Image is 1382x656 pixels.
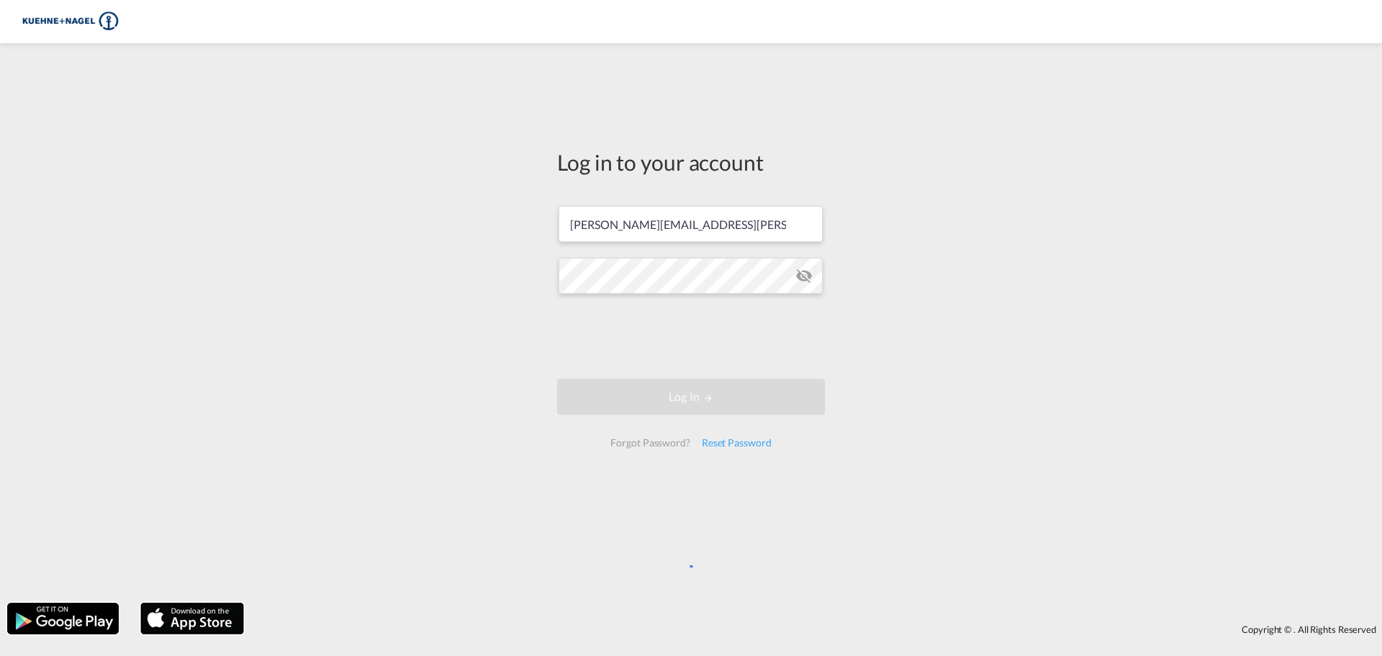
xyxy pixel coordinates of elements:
img: google.png [6,601,120,636]
img: 36441310f41511efafde313da40ec4a4.png [22,6,119,38]
input: Enter email/phone number [559,206,823,242]
md-icon: icon-eye-off [795,267,813,284]
div: Reset Password [696,430,777,456]
img: apple.png [139,601,245,636]
div: Copyright © . All Rights Reserved [251,617,1382,642]
iframe: reCAPTCHA [582,308,800,364]
div: Log in to your account [557,147,825,177]
div: Forgot Password? [605,430,695,456]
button: LOGIN [557,379,825,415]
